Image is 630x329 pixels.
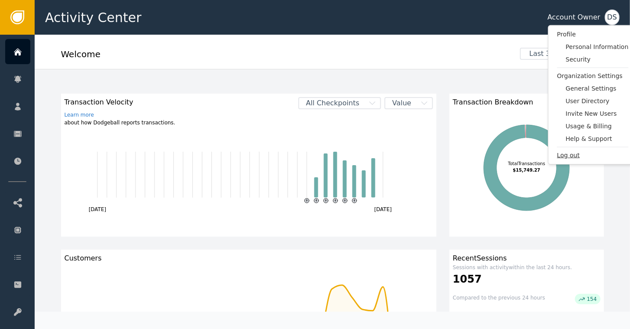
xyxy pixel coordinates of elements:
[557,151,629,160] span: Log out
[513,168,540,173] tspan: $15,749.27
[566,109,629,118] span: Invite New Users
[453,294,545,304] div: Compared to the previous 24 hours
[314,177,318,197] rect: Transaction2025-08-12
[374,206,392,212] text: [DATE]
[65,253,433,264] div: Customers
[605,10,620,25] button: DS
[557,72,629,81] span: Organization Settings
[65,97,175,107] span: Transaction Velocity
[548,12,601,23] div: Account Owner
[385,98,418,108] span: Value
[362,170,366,197] rect: Transaction2025-08-17
[88,206,106,212] text: [DATE]
[507,161,545,166] tspan: Total Transactions
[453,253,601,264] div: Recent Sessions
[566,134,629,143] span: Help & Support
[352,165,356,197] rect: Transaction2025-08-16
[299,98,366,108] span: All Checkpoints
[566,55,629,64] span: Security
[566,122,629,131] span: Usage & Billing
[61,48,514,67] div: Welcome
[566,84,629,93] span: General Settings
[566,42,629,52] span: Personal Information
[324,153,328,197] rect: Transaction2025-08-13
[45,8,142,27] span: Activity Center
[453,97,533,107] span: Transaction Breakdown
[566,97,629,106] span: User Directory
[514,48,604,60] button: Last 30 Days
[587,295,597,303] span: 154
[298,97,381,109] button: All Checkpoints
[65,111,175,119] a: Learn more
[453,264,601,271] div: Sessions with activity within the last 24 hours.
[372,158,375,197] rect: Transaction2025-08-18
[65,111,175,127] div: about how Dodgeball reports transactions.
[557,30,629,39] span: Profile
[333,152,337,197] rect: Transaction2025-08-14
[384,97,433,109] button: Value
[453,271,601,287] div: 1057
[343,160,347,197] rect: Transaction2025-08-15
[521,49,583,59] span: Last 30 Days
